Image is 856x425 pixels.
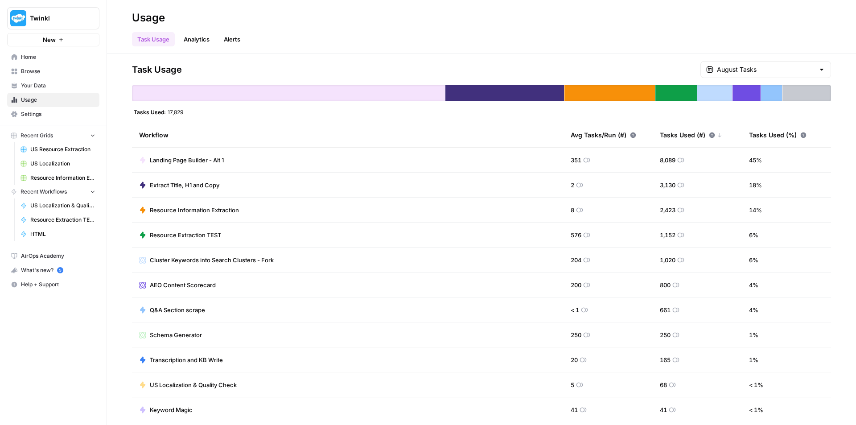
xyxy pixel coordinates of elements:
span: Usage [21,96,95,104]
a: Analytics [178,32,215,46]
text: 5 [59,268,61,272]
span: 204 [571,256,581,264]
span: < 1 % [749,405,763,414]
a: US Localization [16,157,99,171]
a: US Localization & Quality Check [16,198,99,213]
span: 4 % [749,281,758,289]
span: Resource Information Extraction and Descriptions [30,174,95,182]
span: Recent Workflows [21,188,67,196]
a: Extract Title, H1 and Copy [139,181,219,190]
span: US Resource Extraction [30,145,95,153]
span: Schema Generator [150,330,202,339]
div: Tasks Used (%) [749,123,807,147]
span: 68 [660,380,667,389]
span: US Localization & Quality Check [150,380,237,389]
span: 2,423 [660,206,675,215]
a: US Localization & Quality Check [139,380,237,389]
span: 41 [571,405,578,414]
div: Tasks Used (#) [660,123,722,147]
a: US Resource Extraction [16,142,99,157]
a: Landing Page Builder - Alt 1 [139,156,224,165]
span: Settings [21,110,95,118]
span: Task Usage [132,63,182,76]
span: Recent Grids [21,132,53,140]
input: August Tasks [717,65,815,74]
span: 17,829 [168,108,183,116]
span: 4 % [749,305,758,314]
span: 5 [571,380,574,389]
a: Usage [7,93,99,107]
span: Q&A Section scrape [150,305,205,314]
a: AirOps Academy [7,249,99,263]
span: 41 [660,405,667,414]
span: HTML [30,230,95,238]
button: Workspace: Twinkl [7,7,99,29]
a: Q&A Section scrape [139,305,205,314]
span: New [43,35,56,44]
span: Your Data [21,82,95,90]
span: 165 [660,355,671,364]
span: 8 [571,206,574,215]
span: Resource Extraction TEST [30,216,95,224]
button: Recent Workflows [7,185,99,198]
a: 5 [57,267,63,273]
div: Usage [132,11,165,25]
span: 1 % [749,330,758,339]
a: Home [7,50,99,64]
a: Transcription and KB Write [139,355,223,364]
div: What's new? [8,264,99,277]
a: Alerts [218,32,246,46]
span: 351 [571,156,581,165]
a: Resource Extraction TEST [16,213,99,227]
a: Your Data [7,78,99,93]
span: 6 % [749,231,758,239]
button: Recent Grids [7,129,99,142]
span: 18 % [749,181,762,190]
span: 661 [660,305,671,314]
span: Home [21,53,95,61]
div: Avg Tasks/Run (#) [571,123,636,147]
span: Help + Support [21,281,95,289]
span: 250 [571,330,581,339]
a: Cluster Keywords into Search Clusters - Fork [139,256,274,264]
span: 14 % [749,206,762,215]
button: Help + Support [7,277,99,292]
span: < 1 [571,305,579,314]
span: Landing Page Builder - Alt 1 [150,156,224,165]
span: 576 [571,231,581,239]
a: HTML [16,227,99,241]
button: What's new? 5 [7,263,99,277]
span: 200 [571,281,581,289]
span: Tasks Used: [134,108,166,116]
span: 6 % [749,256,758,264]
div: Workflow [139,123,556,147]
span: Transcription and KB Write [150,355,223,364]
span: 1 % [749,355,758,364]
a: Resource Information Extraction and Descriptions [16,171,99,185]
span: Browse [21,67,95,75]
span: 20 [571,355,578,364]
a: Resource Extraction TEST [139,231,221,239]
span: 1,152 [660,231,675,239]
span: AEO Content Scorecard [150,281,216,289]
a: Task Usage [132,32,175,46]
span: 250 [660,330,671,339]
span: US Localization [30,160,95,168]
span: 3,130 [660,181,675,190]
span: Extract Title, H1 and Copy [150,181,219,190]
span: Resource Information Extraction [150,206,239,215]
span: 8,089 [660,156,675,165]
span: 45 % [749,156,762,165]
span: 2 [571,181,574,190]
a: Browse [7,64,99,78]
a: Resource Information Extraction [139,206,239,215]
span: AirOps Academy [21,252,95,260]
span: US Localization & Quality Check [30,202,95,210]
span: Cluster Keywords into Search Clusters - Fork [150,256,274,264]
span: Resource Extraction TEST [150,231,221,239]
span: Keyword Magic [150,405,193,414]
span: Twinkl [30,14,84,23]
a: Settings [7,107,99,121]
img: Twinkl Logo [10,10,26,26]
span: < 1 % [749,380,763,389]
